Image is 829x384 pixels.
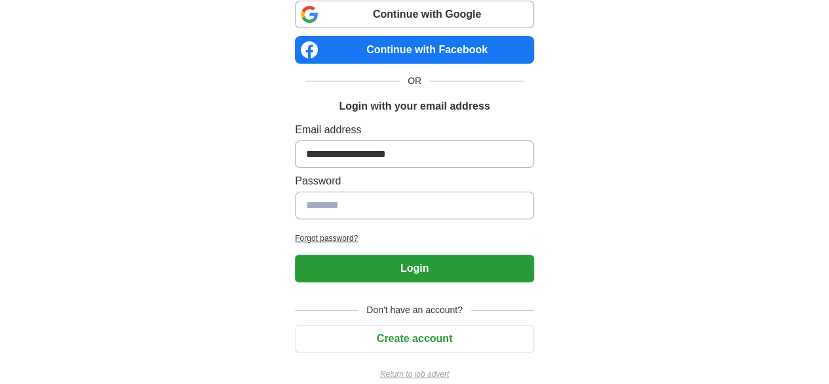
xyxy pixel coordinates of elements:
[339,98,490,114] h1: Login with your email address
[400,74,429,88] span: OR
[295,333,534,344] a: Create account
[295,36,534,64] a: Continue with Facebook
[295,173,534,189] label: Password
[295,232,534,244] a: Forgot password?
[295,325,534,352] button: Create account
[295,255,534,282] button: Login
[295,122,534,138] label: Email address
[358,303,471,317] span: Don't have an account?
[295,368,534,380] a: Return to job advert
[295,1,534,28] a: Continue with Google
